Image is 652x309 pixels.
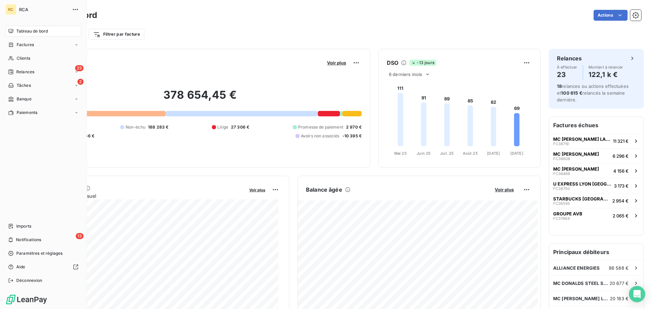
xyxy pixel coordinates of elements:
span: Banque [17,96,32,102]
span: FC38750 [553,187,570,191]
span: 188 283 € [148,124,168,130]
span: relances ou actions effectuées et relancés la semaine dernière. [557,83,629,102]
button: MC [PERSON_NAME] LA RICAMARIEFC3871911 321 € [549,133,644,148]
span: 2 065 € [613,213,629,218]
span: Non-échu [126,124,145,130]
h4: 23 [557,69,577,80]
button: MC [PERSON_NAME]FC384664 156 € [549,163,644,178]
span: Chiffre d'affaires mensuel [38,192,244,199]
span: 100 615 € [561,90,582,96]
button: Voir plus [247,187,267,193]
tspan: Juil. 25 [440,151,454,156]
h2: 378 654,45 € [38,88,362,109]
span: 18 [557,83,562,89]
span: Imports [16,223,31,229]
span: 11 321 € [613,138,629,144]
span: Paiements [17,110,37,116]
h6: Principaux débiteurs [549,244,644,260]
tspan: Août 25 [463,151,478,156]
span: FC38719 [553,142,569,146]
span: Voir plus [495,187,514,192]
span: FC38608 [553,157,570,161]
div: Open Intercom Messenger [629,286,645,302]
span: -13 jours [409,60,436,66]
span: 23 [75,65,84,71]
span: Factures [17,42,34,48]
span: 2 970 € [346,124,362,130]
span: FC37864 [553,216,570,220]
span: Voir plus [327,60,346,65]
span: Voir plus [249,188,265,192]
span: MC DONALDS STEEL ST ETIENNE [553,281,610,286]
button: STARBUCKS [GEOGRAPHIC_DATA]FC365952 954 € [549,193,644,208]
button: Voir plus [325,60,348,66]
span: À effectuer [557,65,577,69]
div: RC [5,4,16,15]
span: RCA [19,7,68,12]
span: -10 395 € [342,133,362,139]
h6: Factures échues [549,117,644,133]
span: Promesse de paiement [298,124,343,130]
span: 6 296 € [613,153,629,159]
img: Logo LeanPay [5,294,48,305]
span: FC38466 [553,172,570,176]
span: Litige [217,124,228,130]
span: MC [PERSON_NAME] [553,151,599,157]
span: 2 [77,79,84,85]
span: MC [PERSON_NAME] LA RICAMARIE [553,296,610,301]
span: Tableau de bord [16,28,48,34]
tspan: [DATE] [487,151,500,156]
h6: Relances [557,54,582,62]
span: 6 derniers mois [389,72,422,77]
tspan: Juin 25 [417,151,431,156]
span: U EXPRESS LYON [GEOGRAPHIC_DATA] [553,181,611,187]
tspan: Mai 25 [394,151,407,156]
h4: 122,1 k € [588,69,623,80]
span: Tâches [17,82,31,89]
span: MC [PERSON_NAME] LA RICAMARIE [553,136,610,142]
button: Voir plus [493,187,516,193]
button: Actions [594,10,628,21]
span: Déconnexion [16,277,42,284]
span: 13 [76,233,84,239]
span: 20 677 € [610,281,629,286]
button: U EXPRESS LYON [GEOGRAPHIC_DATA]FC387503 173 € [549,178,644,193]
tspan: [DATE] [510,151,523,156]
span: 2 954 € [612,198,629,204]
span: 20 183 € [610,296,629,301]
h6: DSO [387,59,398,67]
span: Notifications [16,237,41,243]
span: MC [PERSON_NAME] [553,166,599,172]
span: FC36595 [553,201,570,206]
span: 4 156 € [613,168,629,174]
span: STARBUCKS [GEOGRAPHIC_DATA] [553,196,610,201]
a: Aide [5,262,81,272]
span: ALLIANCE ENERGIES [553,265,600,271]
span: Aide [16,264,25,270]
button: Filtrer par facture [89,29,144,40]
span: Clients [17,55,30,61]
span: 86 588 € [609,265,629,271]
span: Montant à relancer [588,65,623,69]
span: GROUPE AVB [553,211,582,216]
button: GROUPE AVBFC378642 065 € [549,208,644,223]
button: MC [PERSON_NAME]FC386086 296 € [549,148,644,163]
span: 27 306 € [231,124,249,130]
span: Avoirs non associés [301,133,340,139]
span: Relances [16,69,34,75]
span: 3 173 € [614,183,629,189]
h6: Balance âgée [306,186,342,194]
span: Paramètres et réglages [16,250,62,256]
